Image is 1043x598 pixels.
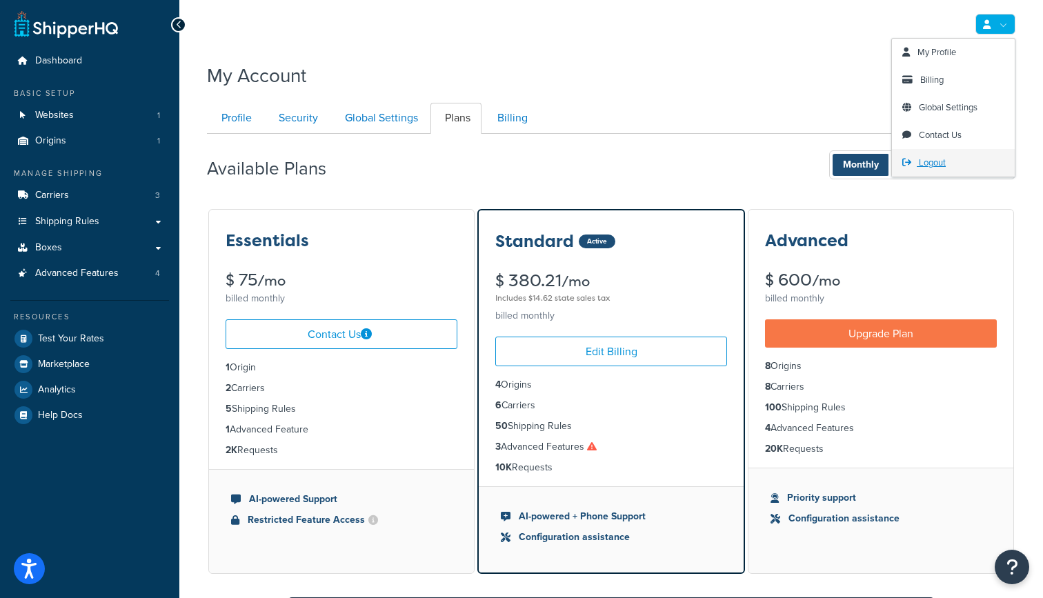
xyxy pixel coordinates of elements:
h3: Essentials [226,232,309,250]
div: Active [579,235,615,248]
span: Global Settings [919,101,977,114]
div: Manage Shipping [10,168,169,179]
span: Dashboard [35,55,82,67]
li: Requests [495,460,727,475]
strong: 6 [495,398,501,412]
li: Configuration assistance [501,530,722,545]
li: Help Docs [10,403,169,428]
a: Billing [892,66,1015,94]
a: Marketplace [10,352,169,377]
div: Includes $14.62 state sales tax [495,290,727,306]
strong: 8 [765,359,771,373]
span: Shipping Rules [35,216,99,228]
a: Billing [483,103,539,134]
h3: Advanced [765,232,848,250]
span: 4 [155,268,160,279]
a: Global Settings [330,103,429,134]
div: Basic Setup [10,88,169,99]
strong: 1 [226,360,230,375]
li: Priority support [771,490,991,506]
strong: 50 [495,419,508,433]
li: Origin [226,360,457,375]
strong: 2K [226,443,237,457]
li: Carriers [495,398,727,413]
strong: 2 [226,381,231,395]
span: Help Docs [38,410,83,421]
li: Advanced Feature [226,422,457,437]
span: Contact Us [919,128,962,141]
li: Requests [765,441,997,457]
strong: 5 [226,401,232,416]
li: Requests [226,443,457,458]
span: Advanced Features [35,268,119,279]
li: Carriers [765,379,997,395]
div: Resources [10,311,169,323]
strong: 20K [765,441,783,456]
li: Shipping Rules [495,419,727,434]
li: Shipping Rules [226,401,457,417]
strong: 8 [765,379,771,394]
button: Open Resource Center [995,550,1029,584]
strong: 10K [495,460,512,475]
h2: Available Plans [207,159,347,179]
span: Monthly [833,154,889,176]
span: Analytics [38,384,76,396]
a: Test Your Rates [10,326,169,351]
a: Carriers 3 [10,183,169,208]
a: Analytics [10,377,169,402]
small: /mo [812,271,840,290]
a: My Profile [892,39,1015,66]
div: $ 600 [765,272,997,289]
div: billed monthly [495,306,727,326]
div: billed monthly [226,289,457,308]
h3: Standard [495,232,574,250]
span: Boxes [35,242,62,254]
a: Contact Us [226,319,457,349]
a: Origins 1 [10,128,169,154]
strong: 4 [765,421,771,435]
li: Websites [10,103,169,128]
a: Profile [207,103,263,134]
div: $ 75 [226,272,457,289]
button: Monthly Annually- 1 monthFREE [829,150,1015,179]
li: Carriers [226,381,457,396]
li: AI-powered + Phone Support [501,509,722,524]
a: Dashboard [10,48,169,74]
span: 1 [157,110,160,121]
li: Origins [10,128,169,154]
strong: 1 [226,422,230,437]
li: Restricted Feature Access [231,512,452,528]
a: ShipperHQ Home [14,10,118,38]
li: Contact Us [892,121,1015,149]
a: Advanced Features 4 [10,261,169,286]
h1: My Account [207,62,306,89]
strong: 3 [495,439,501,454]
li: Advanced Features [495,439,727,455]
a: Logout [892,149,1015,177]
span: My Profile [917,46,956,59]
div: $ 380.21 [495,272,727,306]
a: Security [264,103,329,134]
span: Carriers [35,190,69,201]
a: Plans [430,103,481,134]
span: Test Your Rates [38,333,104,345]
small: /mo [562,272,590,291]
a: Websites 1 [10,103,169,128]
a: Boxes [10,235,169,261]
small: /mo [257,271,286,290]
li: AI-powered Support [231,492,452,507]
div: billed monthly [765,289,997,308]
a: Global Settings [892,94,1015,121]
a: Shipping Rules [10,209,169,235]
span: Annually [888,154,1012,176]
span: Marketplace [38,359,90,370]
